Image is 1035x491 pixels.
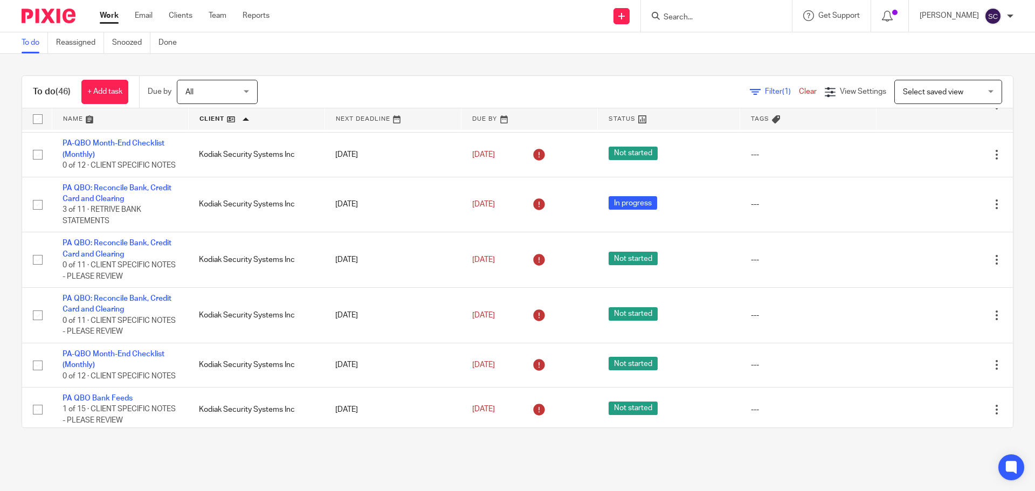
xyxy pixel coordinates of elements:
img: Pixie [22,9,75,23]
img: svg%3E [984,8,1002,25]
span: Filter [765,88,799,95]
a: Reassigned [56,32,104,53]
span: 1 of 15 · CLIENT SPECIFIC NOTES - PLEASE REVIEW [63,406,176,425]
a: Email [135,10,153,21]
td: Kodiak Security Systems Inc [188,388,325,432]
a: PA-QBO Month-End Checklist (Monthly) [63,140,164,158]
span: [DATE] [472,361,495,369]
a: To do [22,32,48,53]
a: Work [100,10,119,21]
span: Not started [609,147,658,160]
td: [DATE] [325,388,461,432]
span: [DATE] [472,406,495,413]
td: Kodiak Security Systems Inc [188,288,325,343]
span: [DATE] [472,312,495,319]
span: Not started [609,357,658,370]
a: Reports [243,10,270,21]
td: [DATE] [325,133,461,177]
span: Tags [751,116,769,122]
span: View Settings [840,88,886,95]
td: [DATE] [325,343,461,387]
h1: To do [33,86,71,98]
a: Team [209,10,226,21]
a: PA QBO Bank Feeds [63,395,133,402]
div: --- [751,359,866,370]
span: Not started [609,402,658,415]
span: Get Support [818,12,860,19]
span: Not started [609,307,658,321]
span: [DATE] [472,200,495,208]
div: --- [751,149,866,160]
td: [DATE] [325,232,461,288]
div: --- [751,199,866,210]
span: 0 of 12 · CLIENT SPECIFIC NOTES [63,372,176,380]
div: --- [751,404,866,415]
p: [PERSON_NAME] [920,10,979,21]
td: [DATE] [325,177,461,232]
a: Done [158,32,185,53]
td: Kodiak Security Systems Inc [188,177,325,232]
a: PA QBO: Reconcile Bank, Credit Card and Clearing [63,239,171,258]
span: 3 of 11 · RETRIVE BANK STATEMENTS [63,206,141,225]
a: Snoozed [112,32,150,53]
a: PA QBO: Reconcile Bank, Credit Card and Clearing [63,295,171,313]
a: Clients [169,10,192,21]
span: (1) [782,88,791,95]
span: 0 of 11 · CLIENT SPECIFIC NOTES - PLEASE REVIEW [63,317,176,336]
span: [DATE] [472,256,495,264]
a: PA-QBO Month-End Checklist (Monthly) [63,350,164,369]
span: 0 of 12 · CLIENT SPECIFIC NOTES [63,162,176,169]
a: + Add task [81,80,128,104]
span: 0 of 11 · CLIENT SPECIFIC NOTES - PLEASE REVIEW [63,261,176,280]
td: Kodiak Security Systems Inc [188,133,325,177]
span: [DATE] [472,151,495,158]
a: PA QBO: Reconcile Bank, Credit Card and Clearing [63,184,171,203]
p: Due by [148,86,171,97]
td: Kodiak Security Systems Inc [188,343,325,387]
span: Not started [609,252,658,265]
a: Clear [799,88,817,95]
div: --- [751,254,866,265]
td: Kodiak Security Systems Inc [188,232,325,288]
span: Select saved view [903,88,963,96]
input: Search [663,13,760,23]
span: All [185,88,194,96]
td: [DATE] [325,288,461,343]
div: --- [751,310,866,321]
span: In progress [609,196,657,210]
span: (46) [56,87,71,96]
